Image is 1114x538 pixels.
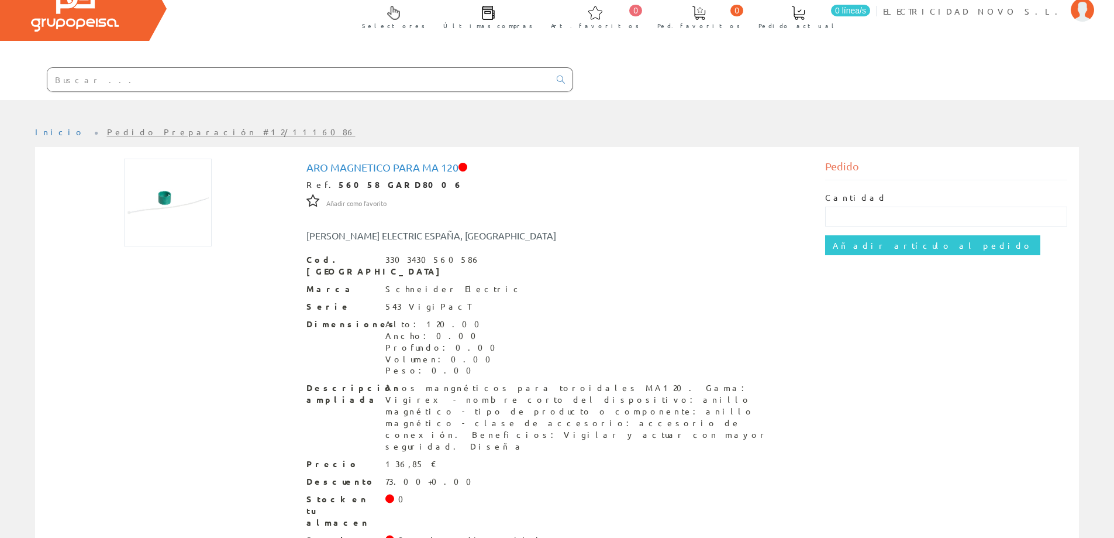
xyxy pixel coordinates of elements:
span: Selectores [362,20,425,32]
div: Aros mangnéticos para toroidales MA120. Gama: Vigirex - nombre corto del dispositivo: anillo magn... [385,382,808,453]
strong: 56058 GARD8006 [339,179,463,190]
div: 543 VigiPacT [385,301,471,313]
div: Ref. [306,179,808,191]
div: Pedido [825,159,1067,180]
div: Volumen: 0.00 [385,354,502,365]
span: 0 línea/s [831,5,870,16]
span: Ped. favoritos [657,20,740,32]
span: Cod. [GEOGRAPHIC_DATA] [306,254,377,277]
span: ELECTRICIDAD NOVO S.L. [883,5,1065,17]
div: Profundo: 0.00 [385,342,502,354]
span: Descripción ampliada [306,382,377,406]
div: Peso: 0.00 [385,365,502,376]
span: Art. favoritos [551,20,639,32]
span: Dimensiones [306,318,377,330]
a: Inicio [35,126,85,137]
span: Últimas compras [443,20,533,32]
div: Schneider Electric [385,283,523,295]
span: 0 [730,5,743,16]
span: Precio [306,458,377,470]
span: Serie [306,301,377,313]
input: Buscar ... [47,68,550,91]
div: 0 [398,494,411,505]
input: Añadir artículo al pedido [825,235,1040,255]
div: 3303430560586 [385,254,481,266]
label: Cantidad [825,192,887,204]
div: Ancho: 0.00 [385,330,502,342]
span: Pedido actual [758,20,838,32]
a: Pedido Preparación #12/1116086 [107,126,356,137]
span: Stock en tu almacen [306,494,377,529]
span: 0 [629,5,642,16]
span: Marca [306,283,377,295]
div: 136,85 € [385,458,437,470]
div: Alto: 120.00 [385,318,502,330]
div: [PERSON_NAME] ELECTRIC ESPAÑA, [GEOGRAPHIC_DATA] [298,229,601,242]
img: Foto artículo Aro Magnetico Para Ma 120 (150x150) [124,159,212,246]
span: Descuento [306,476,377,488]
div: 73.00+0.00 [385,476,478,488]
span: Añadir como favorito [326,199,387,208]
a: Añadir como favorito [326,197,387,208]
h1: Aro Magnetico Para Ma 120 [306,162,808,173]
